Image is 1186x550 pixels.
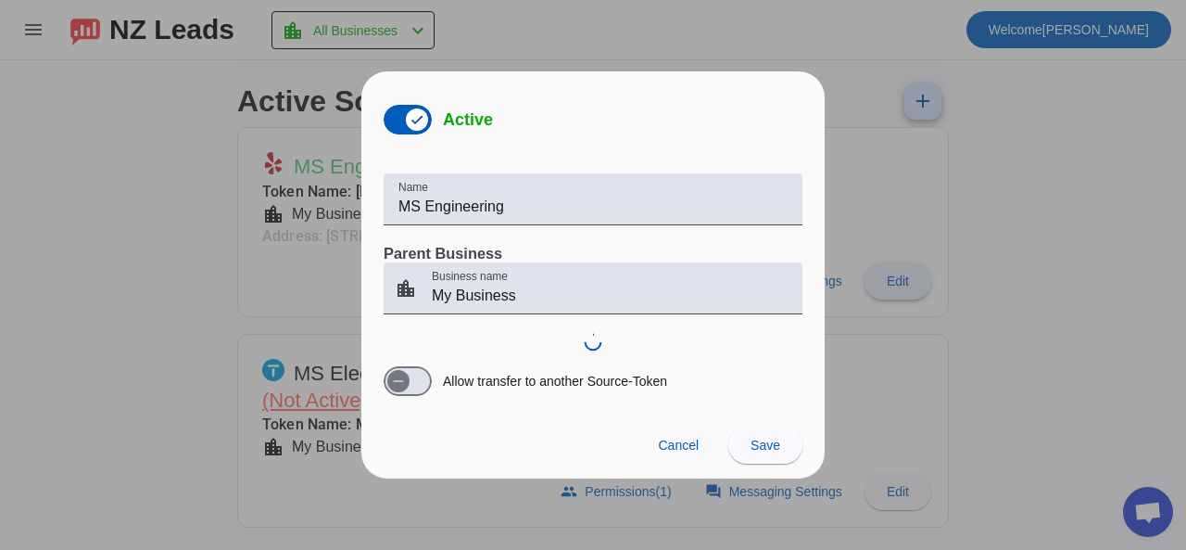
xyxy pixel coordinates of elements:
span: Save [751,438,780,453]
h3: Parent Business [384,244,802,262]
button: Save [728,427,802,464]
label: Allow transfer to another Source-Token [439,372,667,390]
mat-label: Business name [432,271,508,283]
span: Active [443,110,493,129]
span: Cancel [658,438,699,453]
mat-label: Name [398,182,428,194]
mat-icon: location_city [384,277,428,300]
button: Cancel [643,427,713,464]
